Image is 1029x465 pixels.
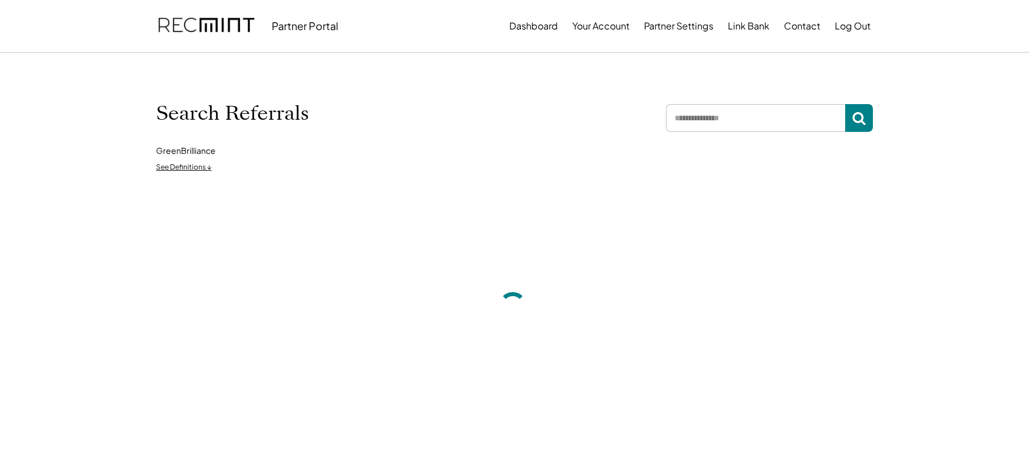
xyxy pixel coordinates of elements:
button: Link Bank [728,14,769,38]
div: See Definitions ↓ [156,163,212,172]
div: Partner Portal [272,19,338,32]
img: recmint-logotype%403x.png [158,6,254,46]
button: Your Account [572,14,630,38]
button: Dashboard [509,14,558,38]
button: Contact [784,14,820,38]
button: Log Out [835,14,871,38]
button: Partner Settings [644,14,713,38]
img: yH5BAEAAAAALAAAAAABAAEAAAIBRAA7 [343,82,407,145]
div: GreenBrilliance [156,145,216,157]
h1: Search Referrals [156,101,309,126]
